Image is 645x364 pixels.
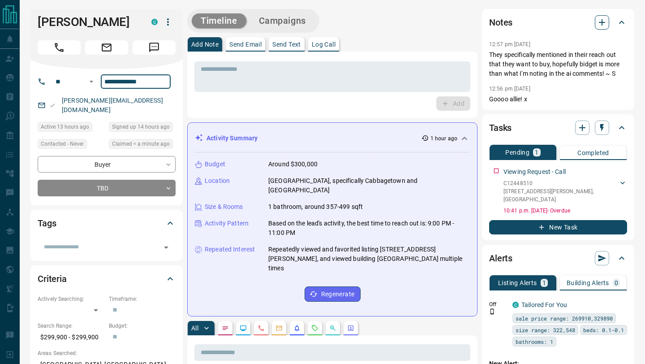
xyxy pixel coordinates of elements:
span: Claimed < a minute ago [112,139,170,148]
svg: Email Valid [49,102,56,108]
div: C12448510[STREET_ADDRESS][PERSON_NAME],[GEOGRAPHIC_DATA] [503,178,627,205]
div: TBD [38,180,176,196]
p: $299,900 - $299,900 [38,330,104,345]
p: C12448510 [503,179,618,187]
p: 12:57 pm [DATE] [489,41,530,48]
p: [GEOGRAPHIC_DATA], specifically Cabbagetown and [GEOGRAPHIC_DATA] [268,176,470,195]
p: Add Note [191,41,219,48]
svg: Push Notification Only [489,308,495,315]
p: Based on the lead's activity, the best time to reach out is: 9:00 PM - 11:00 PM [268,219,470,238]
div: Tue Oct 14 2025 [38,122,104,134]
div: Notes [489,12,627,33]
p: Repeatedly viewed and favorited listing [STREET_ADDRESS][PERSON_NAME], and viewed building [GEOGR... [268,245,470,273]
h2: Notes [489,15,512,30]
button: Open [86,76,97,87]
p: Viewing Request - Call [503,167,566,177]
p: Pending [505,149,529,156]
div: Tags [38,212,176,234]
span: Active 13 hours ago [41,122,89,131]
p: Send Email [229,41,262,48]
button: Open [160,241,172,254]
p: Goooo allie! x [489,95,627,104]
h2: Alerts [489,251,512,265]
p: Building Alerts [567,280,609,286]
div: condos.ca [151,19,158,25]
div: Tasks [489,117,627,139]
svg: Notes [222,325,229,332]
p: Activity Pattern [205,219,249,228]
p: 1 [542,280,546,286]
p: Size & Rooms [205,202,243,212]
span: bathrooms: 1 [516,337,553,346]
div: Buyer [38,156,176,173]
p: Around $300,000 [268,160,318,169]
p: Off [489,300,507,308]
p: They specifically mentioned in their reach out that they want to buy, hopefully bidget is more th... [489,50,627,78]
svg: Requests [311,325,318,332]
div: Alerts [489,247,627,269]
a: Tailored For You [521,301,567,308]
p: Search Range: [38,322,104,330]
button: Campaigns [250,13,315,28]
p: 1 hour ago [430,134,457,143]
svg: Opportunities [329,325,336,332]
p: 1 [535,149,538,156]
span: Contacted - Never [41,139,84,148]
div: condos.ca [512,302,519,308]
p: Actively Searching: [38,295,104,303]
p: Budget [205,160,225,169]
a: [PERSON_NAME][EMAIL_ADDRESS][DOMAIN_NAME] [62,97,163,113]
p: Repeated Interest [205,245,255,254]
div: Mon Oct 13 2025 [109,122,176,134]
span: Email [85,40,128,55]
p: Completed [577,150,609,156]
button: Regenerate [305,286,361,302]
h2: Tags [38,216,56,230]
button: New Task [489,220,627,234]
span: size range: 322,548 [516,325,575,334]
p: Areas Searched: [38,349,176,357]
p: All [191,325,198,331]
span: sale price range: 269910,329890 [516,314,613,323]
h2: Tasks [489,121,512,135]
p: 0 [615,280,618,286]
div: Tue Oct 14 2025 [109,139,176,152]
h2: Criteria [38,272,67,286]
svg: Calls [258,325,265,332]
p: Location [205,176,230,186]
svg: Emails [275,325,283,332]
button: Timeline [192,13,246,28]
p: 12:56 pm [DATE] [489,86,530,92]
span: Message [133,40,176,55]
p: Budget: [109,322,176,330]
p: Activity Summary [206,134,258,143]
p: Log Call [312,41,335,48]
p: [STREET_ADDRESS][PERSON_NAME] , [GEOGRAPHIC_DATA] [503,187,618,204]
div: Criteria [38,268,176,290]
p: Timeframe: [109,295,176,303]
h1: [PERSON_NAME] [38,15,138,29]
span: beds: 0.1-0.1 [583,325,624,334]
svg: Lead Browsing Activity [240,325,247,332]
span: Call [38,40,81,55]
p: 1 bathroom, around 357-499 sqft [268,202,363,212]
div: Activity Summary1 hour ago [195,130,470,147]
p: 10:41 p.m. [DATE] - Overdue [503,207,627,215]
p: Send Text [272,41,301,48]
p: Listing Alerts [498,280,537,286]
span: Signed up 14 hours ago [112,122,170,131]
svg: Agent Actions [347,325,354,332]
svg: Listing Alerts [293,325,301,332]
